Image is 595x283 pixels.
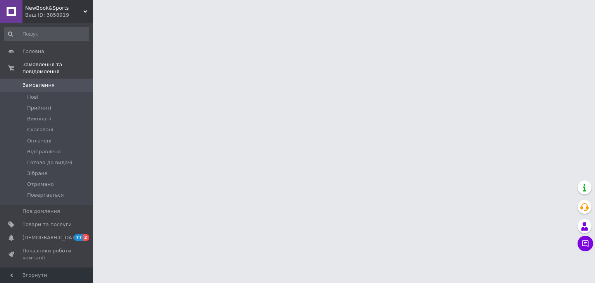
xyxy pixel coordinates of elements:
[27,94,38,101] span: Нові
[27,115,51,122] span: Виконані
[27,170,48,177] span: Зібране
[25,5,83,12] span: NewBook&Sports
[22,247,72,261] span: Показники роботи компанії
[74,234,83,241] span: 77
[22,208,60,215] span: Повідомлення
[22,61,93,75] span: Замовлення та повідомлення
[27,126,53,133] span: Скасовані
[22,234,80,241] span: [DEMOGRAPHIC_DATA]
[27,148,61,155] span: Відправлено
[22,221,72,228] span: Товари та послуги
[27,137,52,144] span: Оплачені
[22,82,55,89] span: Замовлення
[27,159,72,166] span: Готово до видачі
[22,48,44,55] span: Головна
[27,192,64,199] span: Повертається
[578,236,593,251] button: Чат з покупцем
[27,105,51,111] span: Прийняті
[27,181,54,188] span: Отримано
[4,27,89,41] input: Пошук
[25,12,93,19] div: Ваш ID: 3858919
[83,234,89,241] span: 2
